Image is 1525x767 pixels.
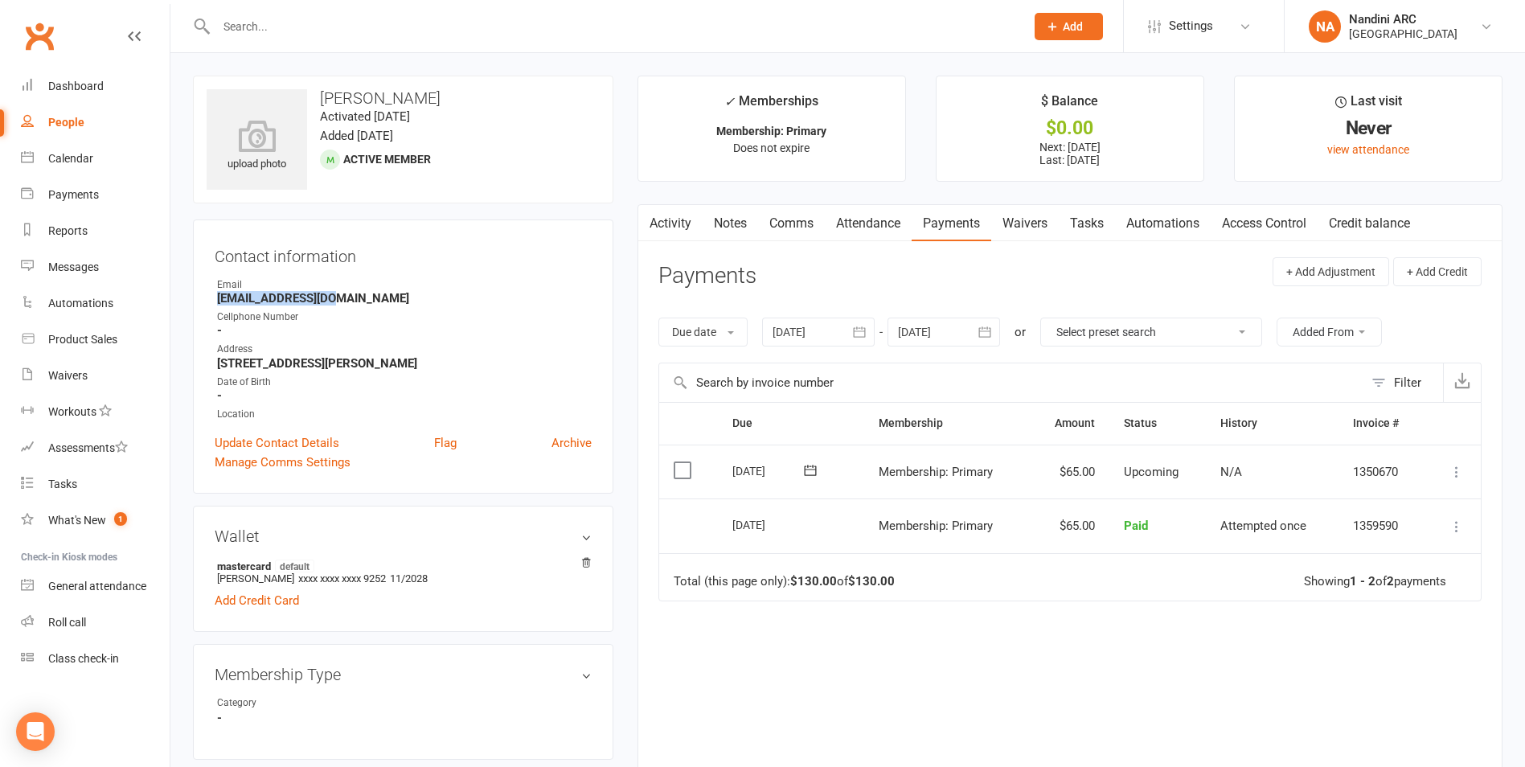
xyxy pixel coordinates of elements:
strong: - [217,323,592,338]
p: Next: [DATE] Last: [DATE] [951,141,1189,166]
li: [PERSON_NAME] [215,557,592,587]
a: Waivers [21,358,170,394]
div: NA [1309,10,1341,43]
button: + Add Credit [1393,257,1482,286]
a: Activity [638,205,703,242]
input: Search... [211,15,1014,38]
strong: - [217,711,592,725]
span: default [275,560,314,572]
strong: - [217,388,592,403]
time: Activated [DATE] [320,109,410,124]
div: Class check-in [48,652,119,665]
button: + Add Adjustment [1273,257,1389,286]
span: Attempted once [1220,519,1306,533]
button: Filter [1363,363,1443,402]
a: Tasks [1059,205,1115,242]
span: 1 [114,512,127,526]
div: [DATE] [732,458,806,483]
div: Workouts [48,405,96,418]
time: Added [DATE] [320,129,393,143]
input: Search by invoice number [659,363,1363,402]
th: Membership [864,403,1030,444]
div: Address [217,342,592,357]
a: Messages [21,249,170,285]
th: Amount [1030,403,1109,444]
a: Workouts [21,394,170,430]
a: Reports [21,213,170,249]
strong: [EMAIL_ADDRESS][DOMAIN_NAME] [217,291,592,306]
strong: Membership: Primary [716,125,826,137]
span: xxxx xxxx xxxx 9252 [298,572,386,584]
div: Payments [48,188,99,201]
span: 11/2028 [390,572,428,584]
a: Attendance [825,205,912,242]
a: Tasks [21,466,170,502]
div: [DATE] [732,512,806,537]
td: 1350670 [1338,445,1425,499]
th: Invoice # [1338,403,1425,444]
div: Roll call [48,616,86,629]
span: Upcoming [1124,465,1179,479]
strong: 1 - 2 [1350,574,1375,589]
div: People [48,116,84,129]
td: $65.00 [1030,445,1109,499]
th: History [1206,403,1338,444]
div: Memberships [724,91,818,121]
div: Automations [48,297,113,310]
h3: Contact information [215,241,592,265]
span: Does not expire [733,142,810,154]
a: Update Contact Details [215,433,339,453]
strong: [STREET_ADDRESS][PERSON_NAME] [217,356,592,371]
div: Email [217,277,592,293]
span: Active member [343,153,431,166]
div: Date of Birth [217,375,592,390]
strong: $130.00 [848,574,895,589]
div: Reports [48,224,88,237]
span: Paid [1124,519,1148,533]
a: What's New1 [21,502,170,539]
div: Total (this page only): of [674,575,895,589]
div: or [1015,322,1026,342]
div: Waivers [48,369,88,382]
div: Messages [48,260,99,273]
h3: Membership Type [215,666,592,683]
a: Assessments [21,430,170,466]
button: Add [1035,13,1103,40]
span: Membership: Primary [879,465,993,479]
div: Location [217,407,592,422]
div: Calendar [48,152,93,165]
div: General attendance [48,580,146,593]
a: view attendance [1327,143,1409,156]
div: $ Balance [1041,91,1098,120]
h3: Wallet [215,527,592,545]
h3: [PERSON_NAME] [207,89,600,107]
a: Payments [21,177,170,213]
a: Product Sales [21,322,170,358]
a: Automations [1115,205,1211,242]
div: Last visit [1335,91,1402,120]
div: Showing of payments [1304,575,1446,589]
a: Comms [758,205,825,242]
div: Nandini ARC [1349,12,1457,27]
div: Filter [1394,373,1421,392]
button: Added From [1277,318,1382,347]
a: Waivers [991,205,1059,242]
a: Credit balance [1318,205,1421,242]
th: Due [718,403,864,444]
a: Roll call [21,605,170,641]
a: Archive [551,433,592,453]
i: ✓ [724,94,735,109]
a: Dashboard [21,68,170,105]
div: Category [217,695,350,711]
div: Never [1249,120,1487,137]
a: Class kiosk mode [21,641,170,677]
div: What's New [48,514,106,527]
strong: mastercard [217,560,584,572]
strong: 2 [1387,574,1394,589]
button: Due date [658,318,748,347]
a: Add Credit Card [215,591,299,610]
div: Assessments [48,441,128,454]
a: Clubworx [19,16,59,56]
div: Tasks [48,478,77,490]
td: 1359590 [1338,498,1425,553]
